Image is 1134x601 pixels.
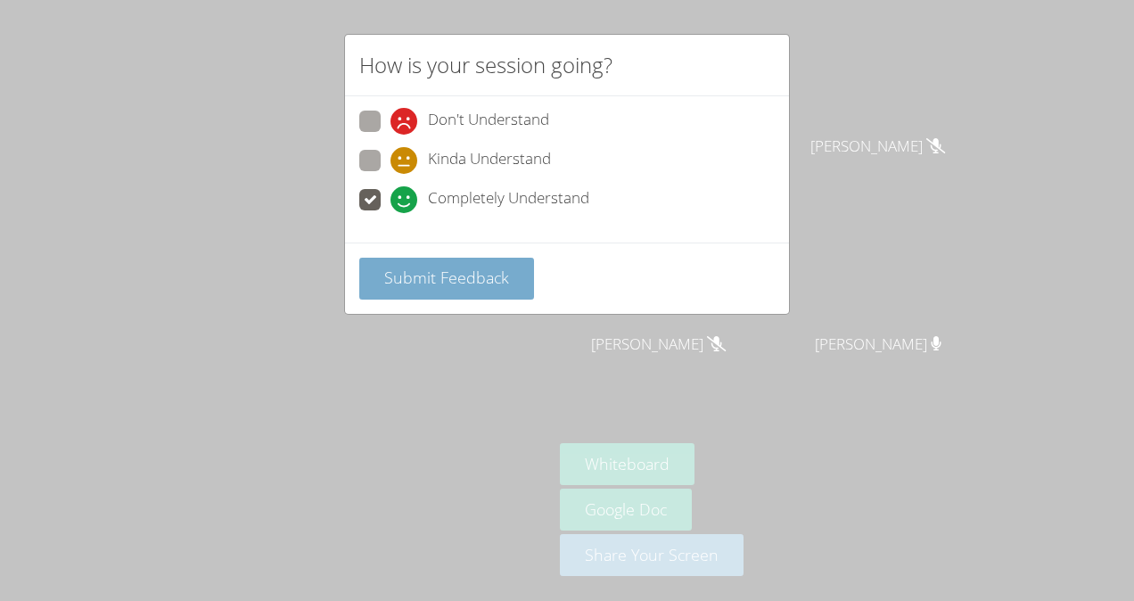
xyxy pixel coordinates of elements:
[359,49,612,81] h2: How is your session going?
[359,258,534,300] button: Submit Feedback
[428,108,549,135] span: Don't Understand
[384,267,509,288] span: Submit Feedback
[428,147,551,174] span: Kinda Understand
[428,186,589,213] span: Completely Understand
